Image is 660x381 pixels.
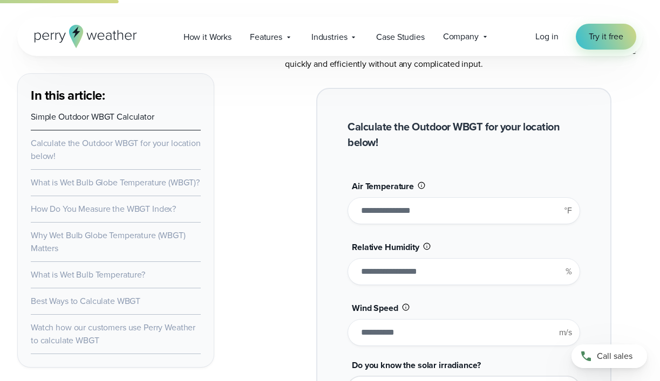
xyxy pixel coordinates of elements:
[352,180,414,192] span: Air Temperature
[31,176,200,189] a: What is Wet Bulb Globe Temperature (WBGT)?
[31,110,154,123] a: Simple Outdoor WBGT Calculator
[589,30,623,43] span: Try it free
[367,26,433,48] a: Case Studies
[31,203,176,215] a: How Do You Measure the WBGT Index?
[31,87,201,104] h3: In this article:
[183,31,232,44] span: How it Works
[376,31,424,44] span: Case Studies
[576,24,636,50] a: Try it free
[443,30,479,43] span: Company
[31,268,145,281] a: What is Wet Bulb Temperature?
[535,30,558,43] a: Log in
[597,350,632,363] span: Call sales
[31,295,140,307] a: Best Ways to Calculate WBGT
[31,137,201,162] a: Calculate the Outdoor WBGT for your location below!
[352,302,398,314] span: Wind Speed
[311,31,348,44] span: Industries
[31,321,195,347] a: Watch how our customers use Perry Weather to calculate WBGT
[571,344,647,368] a: Call sales
[352,241,419,253] span: Relative Humidity
[285,45,643,71] p: Our outdoor WBGT calculator helps you automatically measure the wet bulb globe temperature quickl...
[250,31,282,44] span: Features
[285,17,643,38] h2: Simple Outdoor WBGT Calculator
[352,359,480,371] span: Do you know the solar irradiance?
[348,119,580,150] h2: Calculate the Outdoor WBGT for your location below!
[174,26,241,48] a: How it Works
[31,229,186,254] a: Why Wet Bulb Globe Temperature (WBGT) Matters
